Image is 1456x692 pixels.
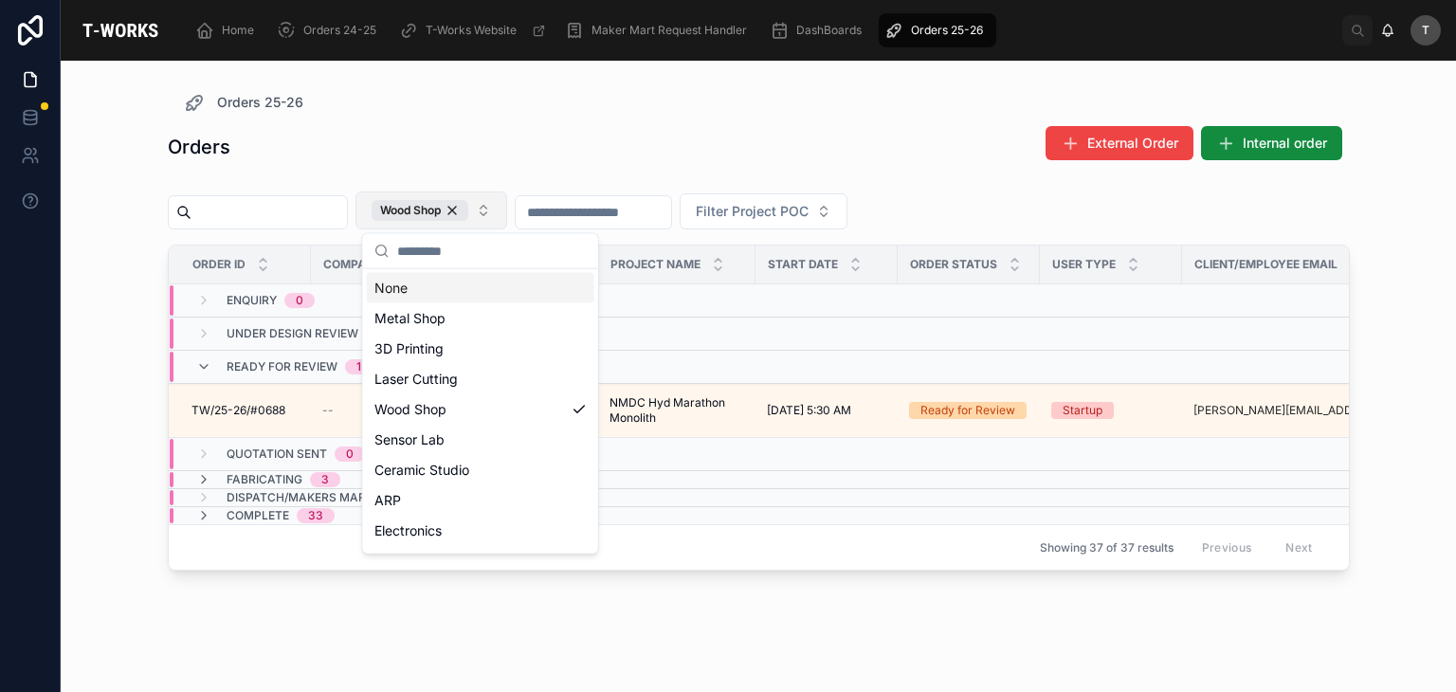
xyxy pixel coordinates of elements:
span: Company Name [323,257,420,272]
div: Startup [1063,402,1102,419]
div: Wood Shop [372,200,468,221]
button: Select Button [680,193,847,229]
span: User Type [1052,257,1116,272]
a: -- [322,403,445,418]
a: T-Works Website [393,13,555,47]
span: Order Status [910,257,997,272]
img: App logo [76,15,165,46]
span: Ready for Review [227,359,337,374]
span: T-Works Website [426,23,517,38]
a: Maker Mart Request Handler [559,13,760,47]
span: Filter Project POC [696,202,809,221]
span: Complete [227,508,289,523]
div: ARP [367,485,594,516]
span: Under Design Review [227,326,358,341]
span: -- [322,403,334,418]
div: 0 [296,293,303,308]
span: Showing 37 of 37 results [1040,540,1174,555]
span: External Order [1087,134,1178,153]
span: Home [222,23,254,38]
div: Metal Shop [367,303,594,334]
span: Order ID [192,257,246,272]
span: Internal order [1243,134,1327,153]
span: Orders 25-26 [217,93,303,112]
a: NMDC Hyd Marathon Monolith [610,395,744,426]
span: Enquiry [227,293,277,308]
button: External Order [1046,126,1193,160]
a: TW/25-26/#0688 [191,403,300,418]
span: Quotation Sent [227,446,327,462]
div: Ready for Review [920,402,1015,419]
div: Suggestions [363,269,598,554]
span: Maker Mart Request Handler [591,23,747,38]
a: Home [190,13,267,47]
div: Wood Shop [367,394,594,425]
a: DashBoards [764,13,875,47]
div: scrollable content [180,9,1342,51]
div: Sensor Lab [367,425,594,455]
span: Orders 25-26 [911,23,983,38]
a: [PERSON_NAME][EMAIL_ADDRESS][DOMAIN_NAME] [1193,403,1362,418]
div: 1 [356,359,361,374]
a: Ready for Review [909,402,1028,419]
span: T [1422,23,1429,38]
h1: Orders [168,134,230,160]
a: Orders 24-25 [271,13,390,47]
span: DashBoards [796,23,862,38]
div: Textile [367,546,594,576]
div: None [367,273,594,303]
button: Internal order [1201,126,1342,160]
div: Ceramic Studio [367,455,594,485]
span: TW/25-26/#0688 [191,403,285,418]
a: Orders 25-26 [879,13,996,47]
div: Laser Cutting [367,364,594,394]
span: Fabricating [227,472,302,487]
span: Orders 24-25 [303,23,376,38]
div: 3D Printing [367,334,594,364]
button: Unselect WOOD_SHOP [372,200,468,221]
span: Dispatch/Makers Mart [227,490,373,505]
div: 33 [308,508,323,523]
a: [DATE] 5:30 AM [767,403,886,418]
div: 0 [346,446,354,462]
span: Client/Employee Email [1194,257,1338,272]
span: [DATE] 5:30 AM [767,403,851,418]
a: Startup [1051,402,1171,419]
span: Start Date [768,257,838,272]
a: Orders 25-26 [183,91,303,114]
div: Electronics [367,516,594,546]
button: Select Button [355,191,507,229]
div: 3 [321,472,329,487]
span: Project Name [610,257,701,272]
